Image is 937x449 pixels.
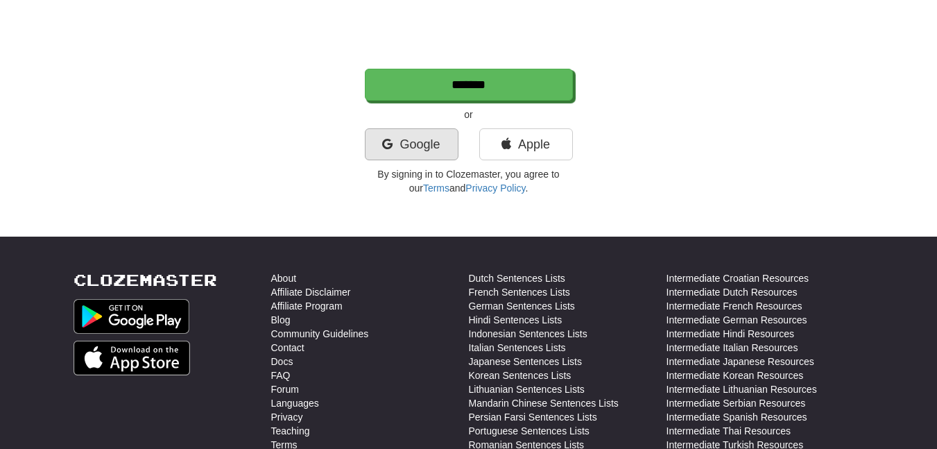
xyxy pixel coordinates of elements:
a: German Sentences Lists [469,299,575,313]
a: FAQ [271,368,291,382]
a: Intermediate Korean Resources [667,368,804,382]
a: Community Guidelines [271,327,369,341]
a: Google [365,128,458,160]
a: Persian Farsi Sentences Lists [469,410,597,424]
a: Portuguese Sentences Lists [469,424,590,438]
a: Indonesian Sentences Lists [469,327,587,341]
a: Intermediate Serbian Resources [667,396,806,410]
a: Korean Sentences Lists [469,368,571,382]
a: Intermediate German Resources [667,313,807,327]
a: Intermediate Spanish Resources [667,410,807,424]
a: Dutch Sentences Lists [469,271,565,285]
p: By signing in to Clozemaster, you agree to our and . [365,167,573,195]
a: Terms [423,183,449,194]
a: Privacy Policy [465,183,525,194]
img: Get it on App Store [74,341,191,375]
a: Lithuanian Sentences Lists [469,382,585,396]
a: Intermediate Lithuanian Resources [667,382,817,396]
a: Intermediate French Resources [667,299,802,313]
a: Blog [271,313,291,327]
a: Affiliate Disclaimer [271,285,351,299]
a: Privacy [271,410,303,424]
a: Contact [271,341,304,355]
p: or [365,108,573,121]
a: Clozemaster [74,271,217,289]
a: Intermediate Italian Resources [667,341,798,355]
a: Affiliate Program [271,299,343,313]
a: Hindi Sentences Lists [469,313,562,327]
a: Languages [271,396,319,410]
a: About [271,271,297,285]
a: Intermediate Japanese Resources [667,355,814,368]
a: Mandarin Chinese Sentences Lists [469,396,619,410]
img: Get it on Google Play [74,299,190,334]
a: Intermediate Thai Resources [667,424,791,438]
a: Docs [271,355,293,368]
iframe: reCAPTCHA [365,8,576,62]
a: Intermediate Dutch Resources [667,285,798,299]
a: Italian Sentences Lists [469,341,566,355]
a: Apple [479,128,573,160]
a: Intermediate Croatian Resources [667,271,809,285]
a: Intermediate Hindi Resources [667,327,794,341]
a: Forum [271,382,299,396]
a: Teaching [271,424,310,438]
a: French Sentences Lists [469,285,570,299]
a: Japanese Sentences Lists [469,355,582,368]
